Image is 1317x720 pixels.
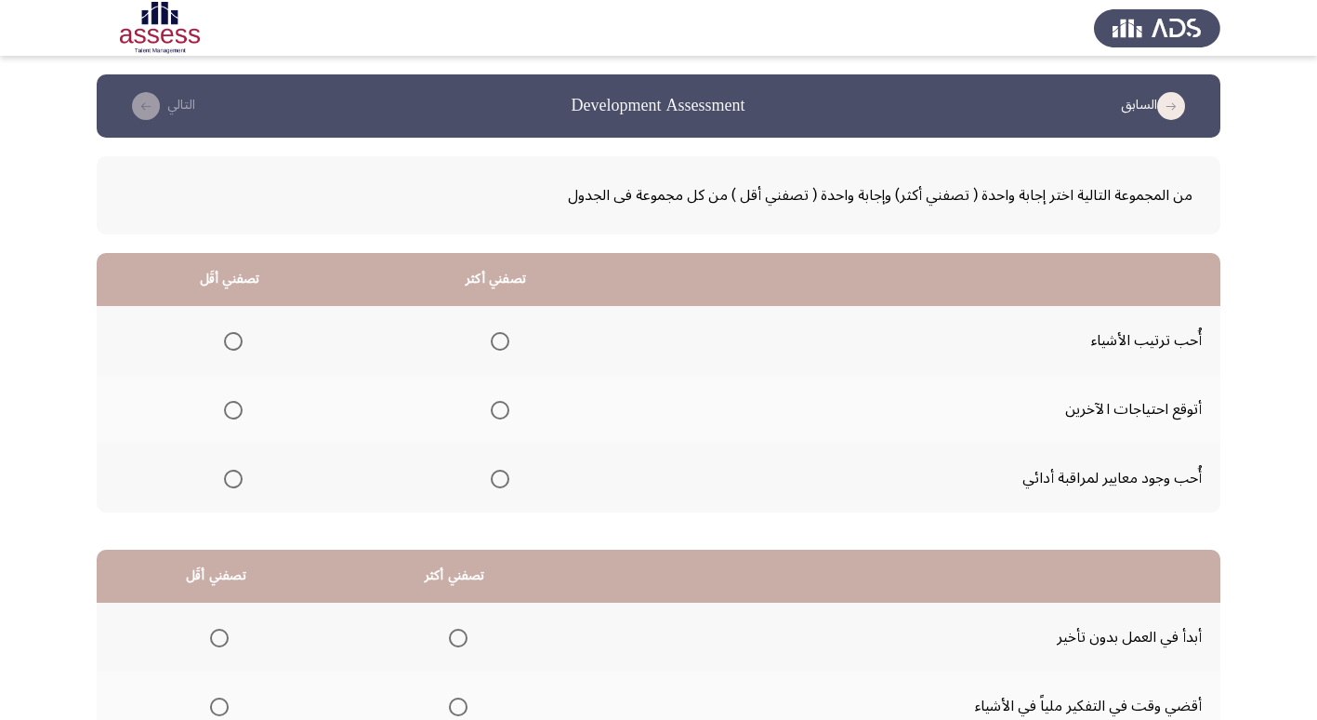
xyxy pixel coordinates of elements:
mat-radio-group: Select an option [217,325,243,356]
button: check the missing [119,91,201,121]
td: أُحب ترتيب الأشياء [629,306,1220,375]
th: تصفني أكثر [362,253,629,306]
th: تصفني أكثر [336,550,574,603]
h3: Development Assessment [572,94,745,117]
td: أُحب وجود معايير لمراقبة أدائي [629,444,1220,513]
button: load previous page [1115,91,1198,121]
img: Assess Talent Management logo [1094,2,1220,54]
img: Assessment logo of Development Assessment R1 (EN/AR) [97,2,223,54]
mat-radio-group: Select an option [217,393,243,425]
mat-radio-group: Select an option [441,621,468,653]
td: أبدأ في العمل بدون تأخير [574,603,1220,672]
td: أتوقع احتياجات الآخرين [629,375,1220,444]
mat-radio-group: Select an option [203,621,229,653]
mat-radio-group: Select an option [483,393,509,425]
mat-radio-group: Select an option [483,462,509,494]
th: تصفني أقَل [97,253,362,306]
span: من المجموعة التالية اختر إجابة واحدة ( تصفني أكثر) وإجابة واحدة ( تصفني أقل ) من كل مجموعة فى الجدول [125,180,1192,211]
mat-radio-group: Select an option [217,462,243,494]
mat-radio-group: Select an option [483,325,509,356]
th: تصفني أقَل [97,550,336,603]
